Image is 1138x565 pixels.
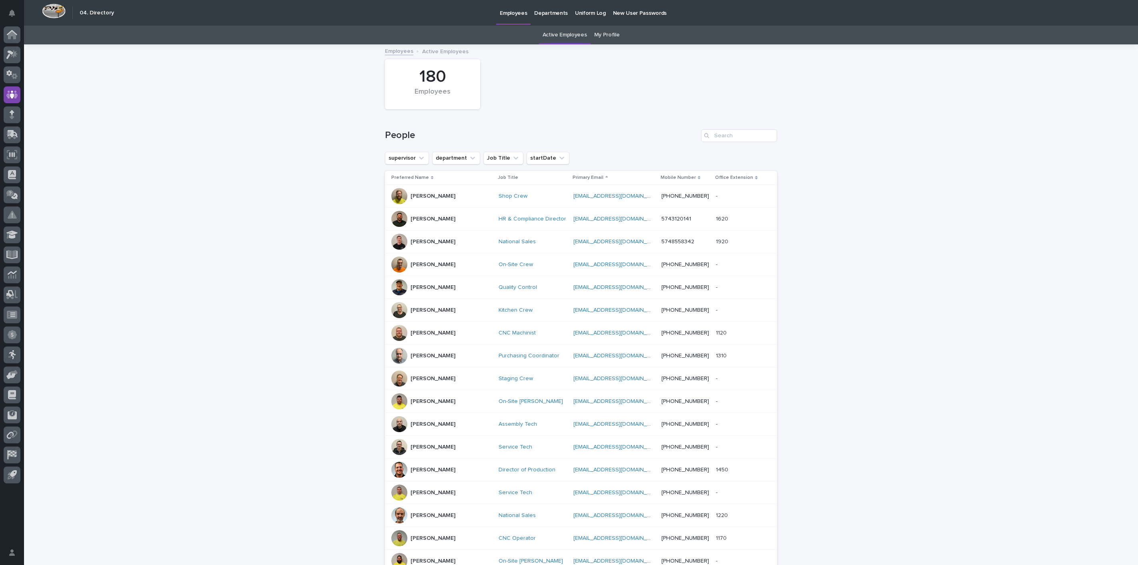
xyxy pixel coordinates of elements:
[385,185,777,208] tr: [PERSON_NAME]Shop Crew [EMAIL_ADDRESS][DOMAIN_NAME] [PHONE_NUMBER]--
[573,558,664,564] a: [EMAIL_ADDRESS][DOMAIN_NAME]
[80,10,114,16] h2: 04. Directory
[385,253,777,276] tr: [PERSON_NAME]On-Site Crew [EMAIL_ADDRESS][DOMAIN_NAME] [PHONE_NUMBER]--
[716,442,719,451] p: -
[716,533,728,542] p: 1170
[716,374,719,382] p: -
[411,398,455,405] p: [PERSON_NAME]
[411,421,455,428] p: [PERSON_NAME]
[527,152,569,164] button: startDate
[411,535,455,542] p: [PERSON_NAME]
[499,512,536,519] a: National Sales
[10,10,20,22] div: Notifications
[399,88,467,104] div: Employees
[499,421,537,428] a: Assembly Tech
[385,481,777,504] tr: [PERSON_NAME]Service Tech [EMAIL_ADDRESS][DOMAIN_NAME] [PHONE_NUMBER]--
[661,285,709,290] a: [PHONE_NUMBER]
[716,237,730,245] p: 1920
[499,261,533,268] a: On-Site Crew
[716,282,719,291] p: -
[715,173,753,182] p: Office Extension
[483,152,523,164] button: Job Title
[385,527,777,550] tr: [PERSON_NAME]CNC Operator [EMAIL_ADDRESS][DOMAIN_NAME] [PHONE_NUMBER]11701170
[573,330,664,336] a: [EMAIL_ADDRESS][DOMAIN_NAME]
[716,351,728,359] p: 1310
[411,238,455,245] p: [PERSON_NAME]
[385,152,429,164] button: supervisor
[411,489,455,496] p: [PERSON_NAME]
[573,239,664,244] a: [EMAIL_ADDRESS][DOMAIN_NAME]
[385,276,777,299] tr: [PERSON_NAME]Quality Control [EMAIL_ADDRESS][DOMAIN_NAME] [PHONE_NUMBER]--
[716,305,719,314] p: -
[661,173,696,182] p: Mobile Number
[661,376,709,381] a: [PHONE_NUMBER]
[543,26,587,44] a: Active Employees
[573,490,664,495] a: [EMAIL_ADDRESS][DOMAIN_NAME]
[661,353,709,359] a: [PHONE_NUMBER]
[716,465,730,473] p: 1450
[661,239,694,244] a: 5748558342
[499,353,559,359] a: Purchasing Coordinator
[594,26,620,44] a: My Profile
[661,399,709,404] a: [PHONE_NUMBER]
[661,535,709,541] a: [PHONE_NUMBER]
[573,421,664,427] a: [EMAIL_ADDRESS][DOMAIN_NAME]
[499,467,555,473] a: Director of Production
[573,216,664,222] a: [EMAIL_ADDRESS][DOMAIN_NAME]
[661,216,691,222] a: 5743120141
[385,390,777,413] tr: [PERSON_NAME]On-Site [PERSON_NAME] [EMAIL_ADDRESS][DOMAIN_NAME] [PHONE_NUMBER]--
[661,490,709,495] a: [PHONE_NUMBER]
[399,67,467,87] div: 180
[661,513,709,518] a: [PHONE_NUMBER]
[499,216,566,222] a: HR & Compliance Director
[385,459,777,481] tr: [PERSON_NAME]Director of Production [EMAIL_ADDRESS][DOMAIN_NAME] [PHONE_NUMBER]14501450
[716,511,729,519] p: 1220
[499,558,563,565] a: On-Site [PERSON_NAME]
[42,4,66,18] img: Workspace Logo
[716,214,730,222] p: 1620
[716,328,728,337] p: 1120
[385,230,777,253] tr: [PERSON_NAME]National Sales [EMAIL_ADDRESS][DOMAIN_NAME] 574855834219201920
[661,262,709,267] a: [PHONE_NUMBER]
[411,284,455,291] p: [PERSON_NAME]
[411,558,455,565] p: [PERSON_NAME]
[573,535,664,541] a: [EMAIL_ADDRESS][DOMAIN_NAME]
[499,307,533,314] a: Kitchen Crew
[499,193,527,200] a: Shop Crew
[411,444,455,451] p: [PERSON_NAME]
[573,376,664,381] a: [EMAIL_ADDRESS][DOMAIN_NAME]
[411,216,455,222] p: [PERSON_NAME]
[573,467,664,473] a: [EMAIL_ADDRESS][DOMAIN_NAME]
[411,353,455,359] p: [PERSON_NAME]
[716,191,719,200] p: -
[573,513,664,518] a: [EMAIL_ADDRESS][DOMAIN_NAME]
[422,46,469,55] p: Active Employees
[411,261,455,268] p: [PERSON_NAME]
[499,284,537,291] a: Quality Control
[432,152,480,164] button: department
[701,129,777,142] input: Search
[573,173,603,182] p: Primary Email
[661,421,709,427] a: [PHONE_NUMBER]
[411,193,455,200] p: [PERSON_NAME]
[391,173,429,182] p: Preferred Name
[716,556,719,565] p: -
[385,130,698,141] h1: People
[499,535,536,542] a: CNC Operator
[716,488,719,496] p: -
[661,558,709,564] a: [PHONE_NUMBER]
[573,193,664,199] a: [EMAIL_ADDRESS][DOMAIN_NAME]
[385,413,777,436] tr: [PERSON_NAME]Assembly Tech [EMAIL_ADDRESS][DOMAIN_NAME] [PHONE_NUMBER]--
[573,285,664,290] a: [EMAIL_ADDRESS][DOMAIN_NAME]
[661,444,709,450] a: [PHONE_NUMBER]
[499,444,532,451] a: Service Tech
[385,46,413,55] a: Employees
[716,397,719,405] p: -
[411,307,455,314] p: [PERSON_NAME]
[385,436,777,459] tr: [PERSON_NAME]Service Tech [EMAIL_ADDRESS][DOMAIN_NAME] [PHONE_NUMBER]--
[661,307,709,313] a: [PHONE_NUMBER]
[499,398,563,405] a: On-Site [PERSON_NAME]
[4,5,20,22] button: Notifications
[411,330,455,337] p: [PERSON_NAME]
[573,399,664,404] a: [EMAIL_ADDRESS][DOMAIN_NAME]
